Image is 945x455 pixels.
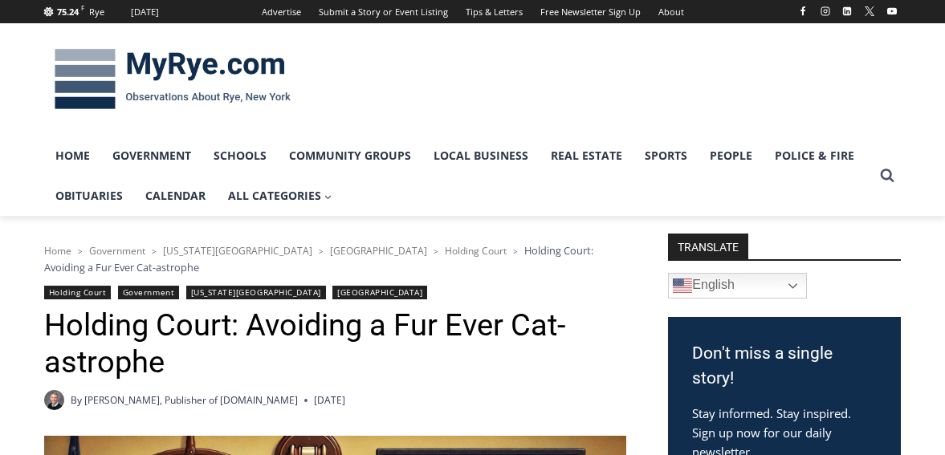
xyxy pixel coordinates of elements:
[44,307,626,380] h1: Holding Court: Avoiding a Fur Ever Cat-astrophe
[101,136,202,176] a: Government
[860,2,879,21] a: X
[152,246,157,257] span: >
[202,136,278,176] a: Schools
[699,136,764,176] a: People
[163,244,312,258] a: [US_STATE][GEOGRAPHIC_DATA]
[71,392,82,408] span: By
[186,286,326,299] a: [US_STATE][GEOGRAPHIC_DATA]
[633,136,699,176] a: Sports
[434,246,438,257] span: >
[44,243,593,274] span: Holding Court: Avoiding a Fur Ever Cat-astrophe
[228,187,332,205] span: All Categories
[44,242,626,275] nav: Breadcrumbs
[692,341,877,392] h3: Don't miss a single story!
[540,136,633,176] a: Real Estate
[134,176,217,216] a: Calendar
[422,136,540,176] a: Local Business
[57,6,79,18] span: 75.24
[89,5,104,19] div: Rye
[44,136,873,217] nav: Primary Navigation
[78,246,83,257] span: >
[44,136,101,176] a: Home
[793,2,813,21] a: Facebook
[44,38,301,121] img: MyRye.com
[118,286,179,299] a: Government
[89,244,145,258] a: Government
[764,136,866,176] a: Police & Fire
[332,286,427,299] a: [GEOGRAPHIC_DATA]
[44,244,71,258] a: Home
[330,244,427,258] a: [GEOGRAPHIC_DATA]
[278,136,422,176] a: Community Groups
[319,246,324,257] span: >
[445,244,507,258] a: Holding Court
[217,176,344,216] a: All Categories
[44,286,112,299] a: Holding Court
[81,3,84,12] span: F
[84,393,298,407] a: [PERSON_NAME], Publisher of [DOMAIN_NAME]
[314,392,345,408] time: [DATE]
[44,390,64,410] a: Author image
[882,2,902,21] a: YouTube
[513,246,518,257] span: >
[873,161,902,190] button: View Search Form
[816,2,835,21] a: Instagram
[131,5,159,19] div: [DATE]
[44,176,134,216] a: Obituaries
[668,234,748,259] strong: TRANSLATE
[668,273,807,299] a: English
[673,276,692,295] img: en
[837,2,857,21] a: Linkedin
